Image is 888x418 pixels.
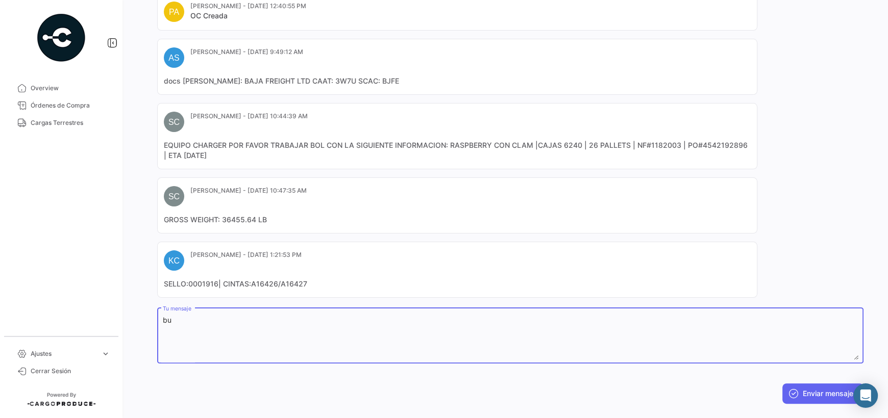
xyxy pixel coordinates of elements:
img: powered-by.png [36,12,87,63]
div: KC [164,250,184,271]
mat-card-subtitle: [PERSON_NAME] - [DATE] 10:44:39 AM [190,112,308,121]
mat-card-content: SELLO:0001916| CINTAS:A16426/A16427 [164,279,751,289]
mat-card-content: EQUIPO CHARGER POR FAVOR TRABAJAR BOL CON LA SIGUIENTE INFORMACION: RASPBERRY CON CLAM |CAJAS 624... [164,140,751,161]
span: Ajustes [31,349,97,358]
mat-card-subtitle: [PERSON_NAME] - [DATE] 1:21:53 PM [190,250,302,259]
mat-card-subtitle: [PERSON_NAME] - [DATE] 12:40:55 PM [190,2,306,11]
mat-card-title: OC Creada [190,11,306,21]
div: AS [164,47,184,68]
mat-card-content: docs [PERSON_NAME]: BAJA FREIGHT LTD CAAT: 3W7U SCAC: BJFE [164,76,751,86]
span: Cerrar Sesión [31,367,110,376]
a: Overview [8,80,114,97]
button: Enviar mensaje [782,383,864,404]
div: SC [164,112,184,132]
a: Cargas Terrestres [8,114,114,132]
a: Órdenes de Compra [8,97,114,114]
mat-card-content: GROSS WEIGHT: 36455.64 LB [164,215,751,225]
span: expand_more [101,349,110,358]
mat-card-subtitle: [PERSON_NAME] - [DATE] 9:49:12 AM [190,47,303,57]
span: Overview [31,84,110,93]
span: Cargas Terrestres [31,118,110,127]
div: Abrir Intercom Messenger [853,383,878,408]
div: PA [164,2,184,22]
mat-card-subtitle: [PERSON_NAME] - [DATE] 10:47:35 AM [190,186,307,195]
div: SC [164,186,184,206]
span: Órdenes de Compra [31,101,110,110]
